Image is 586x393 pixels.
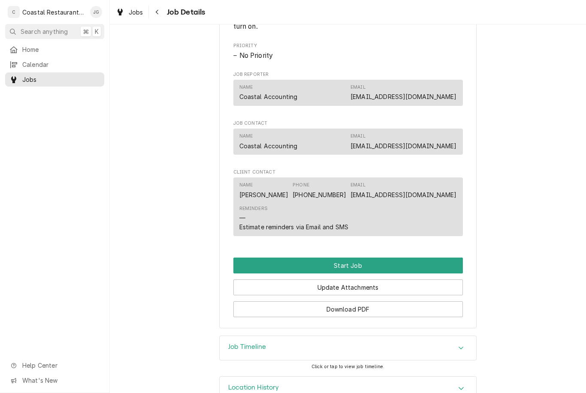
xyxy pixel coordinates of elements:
div: Client Contact [233,169,463,240]
div: Coastal Accounting [239,141,298,150]
div: Button Group Row [233,258,463,273]
span: Jobs [22,75,100,84]
span: Priority [233,51,463,61]
a: Go to Help Center [5,358,104,372]
a: Go to What's New [5,373,104,387]
div: Priority [233,42,463,61]
a: [PHONE_NUMBER] [293,191,346,198]
div: Reminders [239,205,268,212]
div: Estimate reminders via Email and SMS [239,222,349,231]
div: Contact [233,80,463,106]
div: Contact [233,177,463,236]
button: Update Attachments [233,279,463,295]
div: Email [350,182,365,189]
div: Name [239,182,253,189]
a: Jobs [112,5,147,19]
a: [EMAIL_ADDRESS][DOMAIN_NAME] [350,93,456,100]
div: Job Timeline [219,336,477,360]
button: Download PDF [233,301,463,317]
button: Start Job [233,258,463,273]
div: Email [350,133,456,150]
div: Name [239,133,298,150]
span: Search anything [21,27,68,36]
div: Client Contact List [233,177,463,240]
span: What's New [22,376,99,385]
span: Priority [233,42,463,49]
div: Name [239,133,253,140]
div: Name [239,84,253,91]
div: JG [90,6,102,18]
div: James Gatton's Avatar [90,6,102,18]
div: Reminders [239,205,349,231]
div: Name [239,84,298,101]
div: Accordion Header [220,336,476,360]
div: Email [350,84,456,101]
button: Navigate back [151,5,164,19]
span: Job Contact [233,120,463,127]
div: Button Group [233,258,463,317]
div: Phone [293,182,309,189]
button: Accordion Details Expand Trigger [220,336,476,360]
div: Email [350,84,365,91]
div: Name [239,182,289,199]
div: [PERSON_NAME] [239,190,289,199]
div: Job Contact [233,120,463,159]
div: Contact [233,129,463,155]
a: Calendar [5,57,104,72]
div: — [239,213,245,222]
span: Click or tap to view job timeline. [311,364,384,369]
div: No Priority [233,51,463,61]
span: Calendar [22,60,100,69]
div: Job Reporter List [233,80,463,110]
a: Jobs [5,72,104,87]
span: Client Contact [233,169,463,176]
span: Job Details [164,6,205,18]
span: K [95,27,99,36]
span: Help Center [22,361,99,370]
div: Email [350,182,456,199]
div: Phone [293,182,346,199]
a: [EMAIL_ADDRESS][DOMAIN_NAME] [350,191,456,198]
span: Job Reporter [233,71,463,78]
div: Coastal Restaurant Repair [22,8,85,17]
div: Job Contact List [233,129,463,159]
div: Button Group Row [233,295,463,317]
div: C [8,6,20,18]
div: Job Reporter [233,71,463,110]
span: ⌘ [83,27,89,36]
div: Email [350,133,365,140]
a: [EMAIL_ADDRESS][DOMAIN_NAME] [350,142,456,150]
button: Search anything⌘K [5,24,104,39]
h3: Location History [228,384,279,392]
div: Button Group Row [233,273,463,295]
span: Jobs [129,8,143,17]
div: Coastal Accounting [239,92,298,101]
span: Home [22,45,100,54]
a: Home [5,42,104,57]
h3: Job Timeline [228,343,266,351]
